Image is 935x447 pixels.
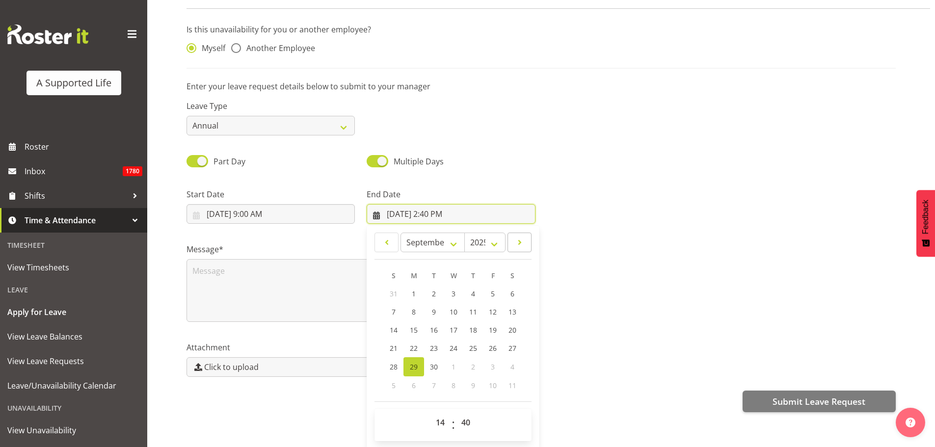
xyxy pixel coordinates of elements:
[463,321,483,339] a: 18
[403,339,424,357] a: 22
[424,321,444,339] a: 16
[424,285,444,303] a: 2
[412,307,416,316] span: 8
[450,343,457,353] span: 24
[403,285,424,303] a: 1
[906,418,915,427] img: help-xxl-2.png
[432,307,436,316] span: 9
[2,300,145,324] a: Apply for Leave
[25,139,142,154] span: Roster
[452,289,455,298] span: 3
[7,260,140,275] span: View Timesheets
[510,271,514,280] span: S
[503,321,522,339] a: 20
[7,423,140,438] span: View Unavailability
[452,362,455,371] span: 1
[412,381,416,390] span: 6
[510,362,514,371] span: 4
[489,381,497,390] span: 10
[463,339,483,357] a: 25
[508,381,516,390] span: 11
[411,271,417,280] span: M
[432,271,436,280] span: T
[7,329,140,344] span: View Leave Balances
[410,362,418,371] span: 29
[412,289,416,298] span: 1
[2,373,145,398] a: Leave/Unavailability Calendar
[916,190,935,257] button: Feedback - Show survey
[489,343,497,353] span: 26
[463,285,483,303] a: 4
[390,289,398,298] span: 31
[214,156,245,167] span: Part Day
[432,289,436,298] span: 2
[450,307,457,316] span: 10
[483,321,503,339] a: 19
[452,381,455,390] span: 8
[392,381,396,390] span: 5
[2,349,145,373] a: View Leave Requests
[410,325,418,335] span: 15
[384,339,403,357] a: 21
[123,166,142,176] span: 1780
[2,235,145,255] div: Timesheet
[452,413,455,437] span: :
[444,339,463,357] a: 24
[489,325,497,335] span: 19
[508,307,516,316] span: 13
[469,343,477,353] span: 25
[403,321,424,339] a: 15
[451,271,457,280] span: W
[444,303,463,321] a: 10
[491,289,495,298] span: 5
[508,343,516,353] span: 27
[187,24,896,35] p: Is this unavailability for you or another employee?
[7,25,88,44] img: Rosterit website logo
[196,43,225,53] span: Myself
[921,200,930,234] span: Feedback
[503,339,522,357] a: 27
[403,357,424,376] a: 29
[450,325,457,335] span: 17
[508,325,516,335] span: 20
[483,285,503,303] a: 5
[394,156,444,167] span: Multiple Days
[2,324,145,349] a: View Leave Balances
[7,378,140,393] span: Leave/Unavailability Calendar
[187,204,355,224] input: Click to select...
[2,280,145,300] div: Leave
[187,243,535,255] label: Message*
[384,303,403,321] a: 7
[367,188,535,200] label: End Date
[390,325,398,335] span: 14
[491,271,495,280] span: F
[430,343,438,353] span: 23
[743,391,896,412] button: Submit Leave Request
[367,204,535,224] input: Click to select...
[503,303,522,321] a: 13
[204,361,259,373] span: Click to upload
[187,188,355,200] label: Start Date
[483,303,503,321] a: 12
[471,289,475,298] span: 4
[36,76,111,90] div: A Supported Life
[2,255,145,280] a: View Timesheets
[424,339,444,357] a: 23
[469,307,477,316] span: 11
[491,362,495,371] span: 3
[483,339,503,357] a: 26
[432,381,436,390] span: 7
[471,362,475,371] span: 2
[187,80,896,92] p: Enter your leave request details below to submit to your manager
[444,285,463,303] a: 3
[7,305,140,319] span: Apply for Leave
[384,357,403,376] a: 28
[469,325,477,335] span: 18
[430,362,438,371] span: 30
[489,307,497,316] span: 12
[187,100,355,112] label: Leave Type
[471,271,475,280] span: T
[463,303,483,321] a: 11
[410,343,418,353] span: 22
[187,342,535,353] label: Attachment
